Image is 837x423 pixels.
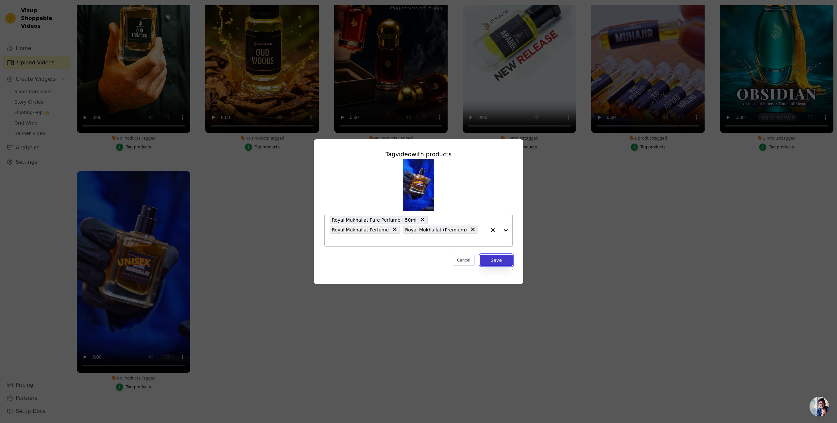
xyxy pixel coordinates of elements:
span: Royal Mukhallat Perfume [332,226,389,233]
span: Royal Mukhallat (Premium) [405,226,467,233]
div: Open chat [810,397,829,416]
button: Save [480,255,513,266]
img: reel-preview-0t6ei7-ih.myshopify.com-3717141422341752309_72149620484.jpeg [403,159,434,211]
div: Tag video with products [324,150,513,159]
span: Royal Mukhallat Pure Perfume - 50ml [332,216,417,224]
button: Cancel [453,255,475,266]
